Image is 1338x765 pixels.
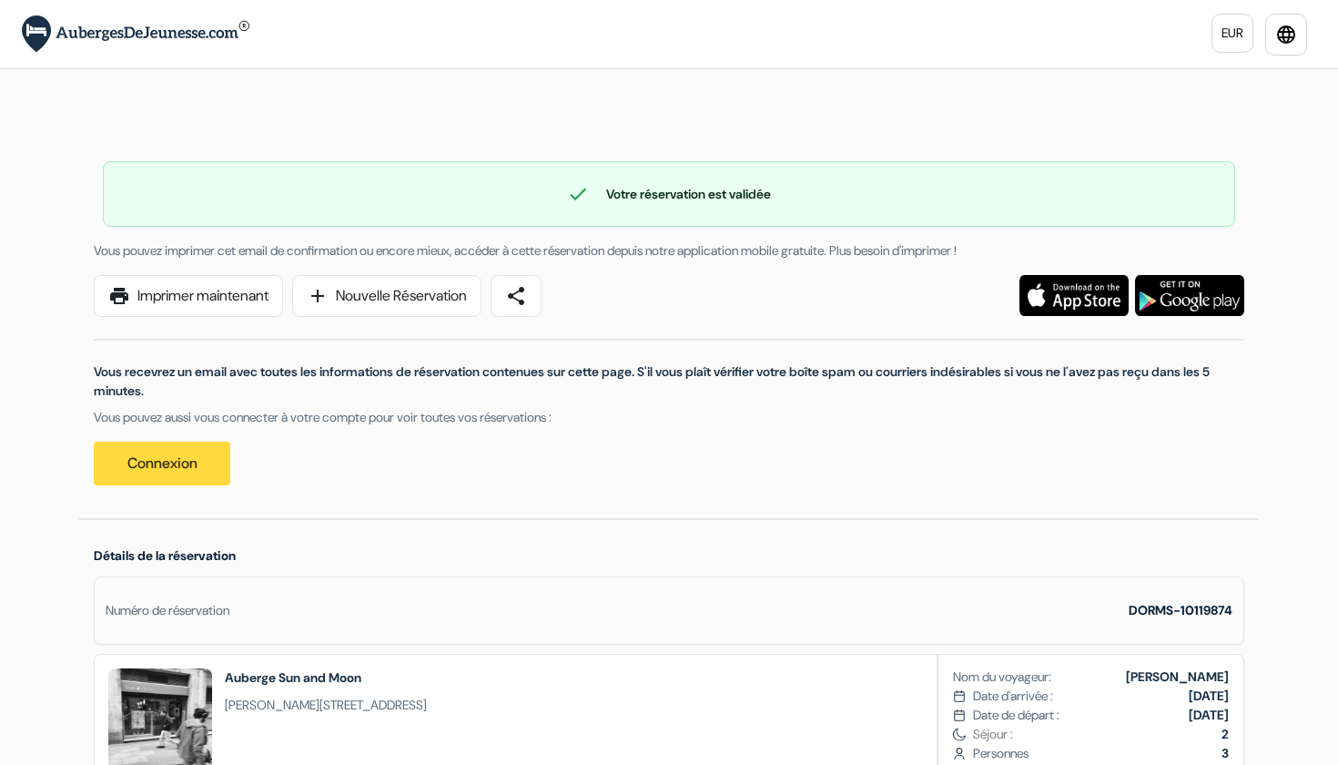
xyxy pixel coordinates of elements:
[106,601,229,620] div: Numéro de réservation
[1189,688,1229,704] b: [DATE]
[1275,24,1297,46] i: language
[22,15,249,53] img: AubergesDeJeunesse.com
[1126,668,1229,685] b: [PERSON_NAME]
[1129,602,1232,618] strong: DORMS-10119874
[1221,745,1229,761] b: 3
[1189,707,1229,723] b: [DATE]
[225,668,427,687] h2: Auberge Sun and Moon
[292,275,481,317] a: addNouvelle Réservation
[973,725,1229,744] span: Séjour :
[505,285,527,307] span: share
[1211,14,1253,53] a: EUR
[973,687,1053,706] span: Date d'arrivée :
[94,442,230,485] a: Connexion
[225,696,427,715] span: [PERSON_NAME][STREET_ADDRESS]
[1221,726,1229,742] b: 2
[94,242,957,259] span: Vous pouvez imprimer cet email de confirmation ou encore mieux, accéder à cette réservation depui...
[1135,275,1244,316] img: Téléchargez l'application gratuite
[104,183,1234,205] div: Votre réservation est validée
[94,408,1244,427] p: Vous pouvez aussi vous connecter à votre compte pour voir toutes vos réservations :
[953,668,1051,687] span: Nom du voyageur:
[1265,14,1307,56] a: language
[973,744,1229,763] span: Personnes
[1019,275,1129,316] img: Téléchargez l'application gratuite
[491,275,542,317] a: share
[94,547,236,564] span: Détails de la réservation
[307,285,329,307] span: add
[108,285,130,307] span: print
[94,275,283,317] a: printImprimer maintenant
[567,183,589,205] span: check
[973,706,1059,725] span: Date de départ :
[94,362,1244,401] p: Vous recevrez un email avec toutes les informations de réservation contenues sur cette page. S'il...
